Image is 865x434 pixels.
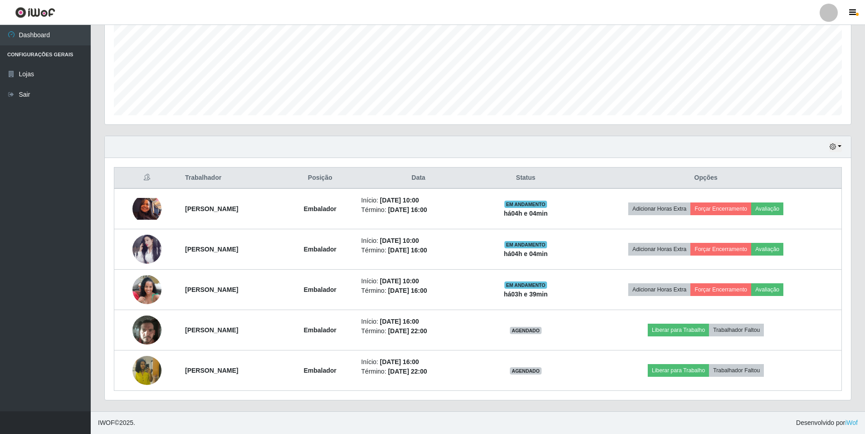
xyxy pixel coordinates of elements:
[690,202,751,215] button: Forçar Encerramento
[356,168,481,189] th: Data
[132,345,161,396] img: 1756645044831.jpeg
[481,168,571,189] th: Status
[185,205,238,212] strong: [PERSON_NAME]
[628,202,690,215] button: Adicionar Horas Extra
[98,419,115,426] span: IWOF
[570,168,841,189] th: Opções
[388,206,427,213] time: [DATE] 16:00
[361,367,475,376] li: Término:
[796,418,858,428] span: Desenvolvido por
[388,368,427,375] time: [DATE] 22:00
[185,286,238,293] strong: [PERSON_NAME]
[504,281,547,289] span: EM ANDAMENTO
[751,243,783,256] button: Avaliação
[361,205,475,215] li: Término:
[15,7,55,18] img: CoreUI Logo
[504,210,548,217] strong: há 04 h e 04 min
[303,326,336,334] strong: Embalador
[380,197,419,204] time: [DATE] 10:00
[504,250,548,257] strong: há 04 h e 04 min
[361,286,475,296] li: Término:
[361,317,475,326] li: Início:
[504,201,547,208] span: EM ANDAMENTO
[361,246,475,255] li: Término:
[185,246,238,253] strong: [PERSON_NAME]
[504,291,548,298] strong: há 03 h e 39 min
[709,364,764,377] button: Trabalhador Faltou
[380,237,419,244] time: [DATE] 10:00
[628,283,690,296] button: Adicionar Horas Extra
[132,198,161,220] img: 1756663906828.jpeg
[132,235,161,264] img: 1757034953897.jpeg
[284,168,356,189] th: Posição
[628,243,690,256] button: Adicionar Horas Extra
[361,326,475,336] li: Término:
[690,243,751,256] button: Forçar Encerramento
[504,241,547,248] span: EM ANDAMENTO
[510,327,542,334] span: AGENDADO
[361,276,475,286] li: Início:
[185,326,238,334] strong: [PERSON_NAME]
[98,418,135,428] span: © 2025 .
[751,283,783,296] button: Avaliação
[388,327,427,335] time: [DATE] 22:00
[690,283,751,296] button: Forçar Encerramento
[303,286,336,293] strong: Embalador
[845,419,858,426] a: iWof
[361,196,475,205] li: Início:
[361,357,475,367] li: Início:
[510,367,542,375] span: AGENDADO
[180,168,284,189] th: Trabalhador
[380,277,419,285] time: [DATE] 10:00
[303,205,336,212] strong: Embalador
[132,311,161,350] img: 1751312410869.jpeg
[380,318,419,325] time: [DATE] 16:00
[648,364,709,377] button: Liberar para Trabalho
[132,270,161,309] img: 1757557261594.jpeg
[361,236,475,246] li: Início:
[380,358,419,365] time: [DATE] 16:00
[303,246,336,253] strong: Embalador
[303,367,336,374] strong: Embalador
[185,367,238,374] strong: [PERSON_NAME]
[648,324,709,336] button: Liberar para Trabalho
[709,324,764,336] button: Trabalhador Faltou
[751,202,783,215] button: Avaliação
[388,247,427,254] time: [DATE] 16:00
[388,287,427,294] time: [DATE] 16:00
